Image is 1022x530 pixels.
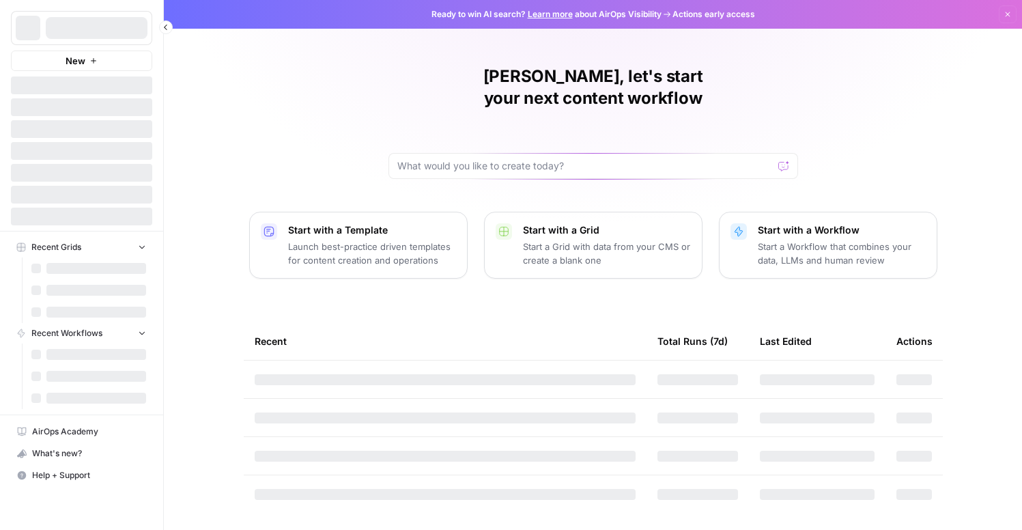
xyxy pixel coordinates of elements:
div: Last Edited [760,322,812,360]
p: Start with a Workflow [758,223,926,237]
p: Start with a Template [288,223,456,237]
p: Launch best-practice driven templates for content creation and operations [288,240,456,267]
span: AirOps Academy [32,426,146,438]
button: What's new? [11,443,152,464]
p: Start a Grid with data from your CMS or create a blank one [523,240,691,267]
button: Start with a TemplateLaunch best-practice driven templates for content creation and operations [249,212,468,279]
button: Help + Support [11,464,152,486]
span: Actions early access [672,8,755,20]
button: Start with a GridStart a Grid with data from your CMS or create a blank one [484,212,702,279]
button: Start with a WorkflowStart a Workflow that combines your data, LLMs and human review [719,212,937,279]
div: What's new? [12,443,152,464]
span: Ready to win AI search? about AirOps Visibility [431,8,662,20]
span: Recent Grids [31,241,81,253]
h1: [PERSON_NAME], let's start your next content workflow [388,66,798,109]
span: New [66,54,85,68]
div: Total Runs (7d) [657,322,728,360]
button: Recent Grids [11,237,152,257]
button: Recent Workflows [11,323,152,344]
span: Recent Workflows [31,327,102,339]
p: Start a Workflow that combines your data, LLMs and human review [758,240,926,267]
p: Start with a Grid [523,223,691,237]
a: AirOps Academy [11,421,152,443]
button: New [11,51,152,71]
div: Recent [255,322,636,360]
span: Help + Support [32,469,146,482]
a: Learn more [528,9,573,19]
div: Actions [896,322,933,360]
input: What would you like to create today? [397,159,773,173]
